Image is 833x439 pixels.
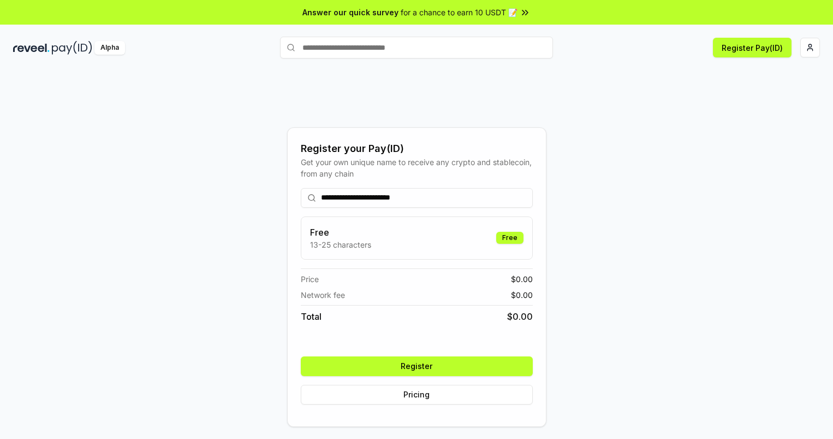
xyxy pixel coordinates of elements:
[301,141,533,156] div: Register your Pay(ID)
[301,385,533,405] button: Pricing
[507,310,533,323] span: $ 0.00
[301,289,345,301] span: Network fee
[301,310,322,323] span: Total
[713,38,792,57] button: Register Pay(ID)
[94,41,125,55] div: Alpha
[310,239,371,250] p: 13-25 characters
[13,41,50,55] img: reveel_dark
[52,41,92,55] img: pay_id
[301,273,319,285] span: Price
[301,156,533,179] div: Get your own unique name to receive any crypto and stablecoin, from any chain
[511,273,533,285] span: $ 0.00
[302,7,398,18] span: Answer our quick survey
[310,226,371,239] h3: Free
[401,7,517,18] span: for a chance to earn 10 USDT 📝
[511,289,533,301] span: $ 0.00
[301,356,533,376] button: Register
[496,232,523,244] div: Free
